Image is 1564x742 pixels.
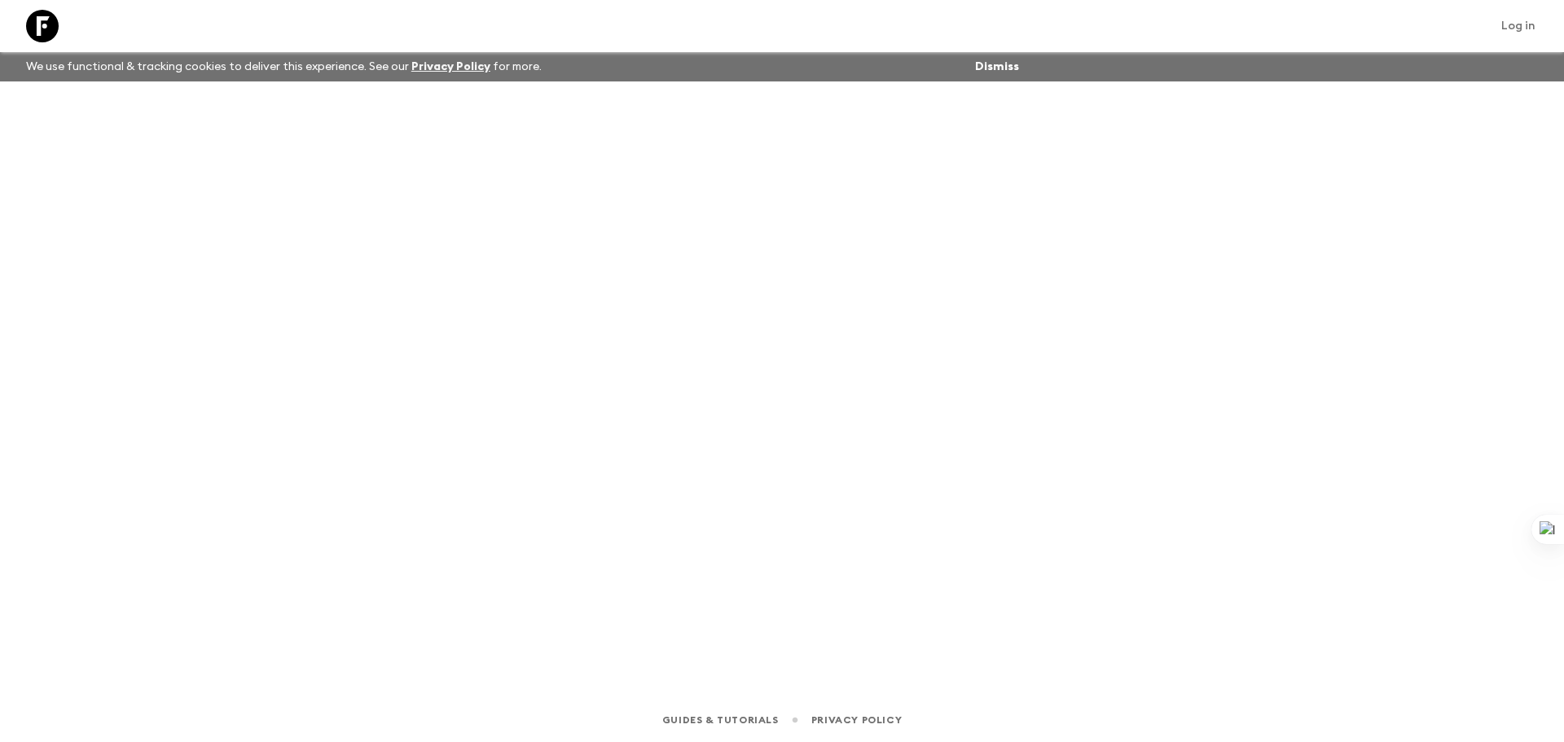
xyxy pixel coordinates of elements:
p: We use functional & tracking cookies to deliver this experience. See our for more. [20,52,548,81]
button: Dismiss [971,55,1023,78]
a: Privacy Policy [411,61,490,72]
a: Privacy Policy [811,711,902,729]
a: Log in [1492,15,1544,37]
a: Guides & Tutorials [662,711,779,729]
